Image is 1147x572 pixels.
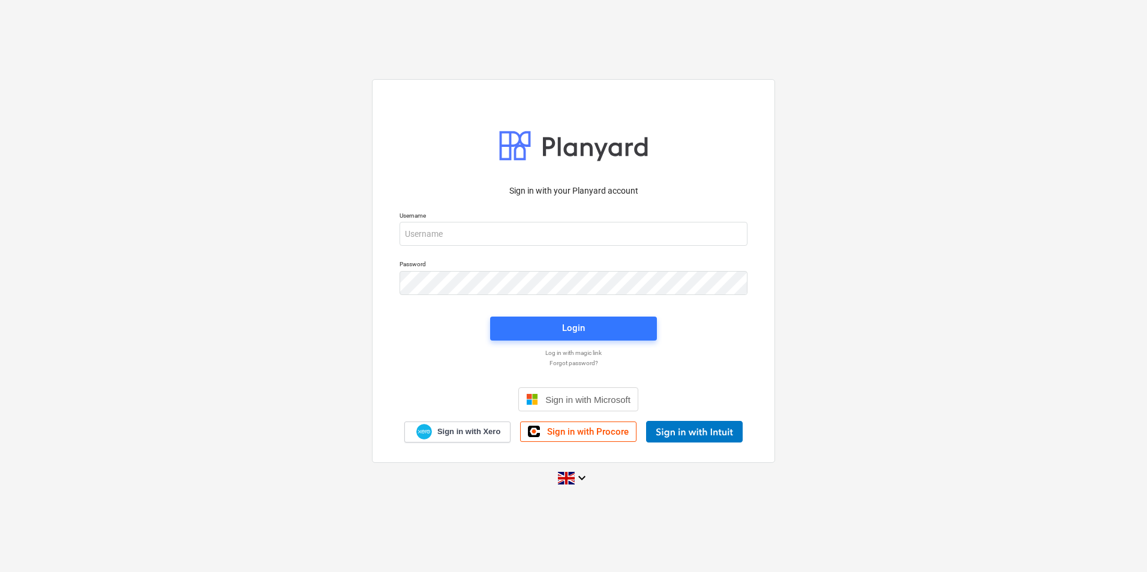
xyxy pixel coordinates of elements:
[416,424,432,440] img: Xero logo
[437,426,500,437] span: Sign in with Xero
[400,212,747,222] p: Username
[562,320,585,336] div: Login
[526,393,538,405] img: Microsoft logo
[400,260,747,270] p: Password
[394,359,753,367] a: Forgot password?
[400,185,747,197] p: Sign in with your Planyard account
[490,317,657,341] button: Login
[400,222,747,246] input: Username
[394,349,753,357] a: Log in with magic link
[575,471,589,485] i: keyboard_arrow_down
[545,395,630,405] span: Sign in with Microsoft
[404,422,511,442] a: Sign in with Xero
[547,426,629,437] span: Sign in with Procore
[520,422,636,442] a: Sign in with Procore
